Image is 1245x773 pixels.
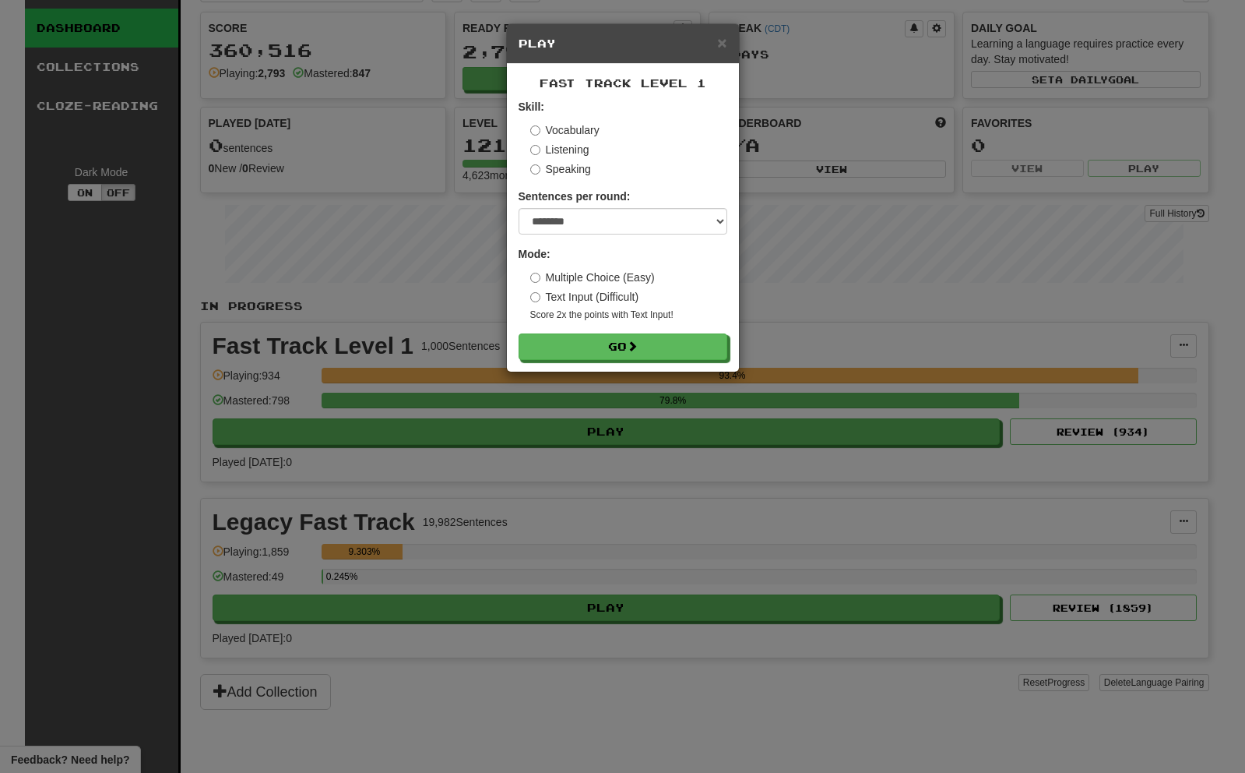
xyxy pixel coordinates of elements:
[530,122,600,138] label: Vocabulary
[530,164,540,175] input: Speaking
[717,34,726,51] span: ×
[530,273,540,283] input: Multiple Choice (Easy)
[530,270,655,285] label: Multiple Choice (Easy)
[519,36,727,51] h5: Play
[540,76,706,90] span: Fast Track Level 1
[530,309,727,322] small: Score 2x the points with Text Input !
[717,34,726,51] button: Close
[530,142,589,157] label: Listening
[530,292,540,302] input: Text Input (Difficult)
[530,161,591,177] label: Speaking
[519,101,544,113] strong: Skill:
[530,145,540,155] input: Listening
[519,334,727,360] button: Go
[519,248,550,260] strong: Mode:
[519,189,631,204] label: Sentences per round:
[530,125,540,136] input: Vocabulary
[530,289,639,305] label: Text Input (Difficult)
